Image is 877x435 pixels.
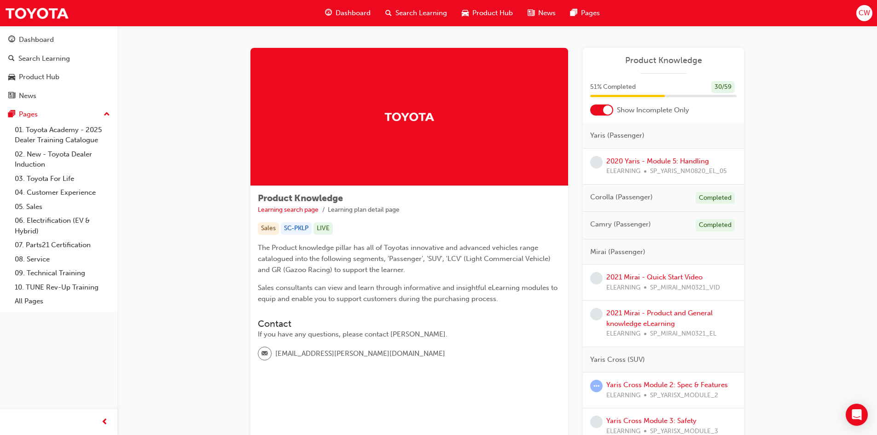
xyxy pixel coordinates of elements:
span: ELEARNING [606,166,640,177]
span: guage-icon [8,36,15,44]
a: News [4,87,114,104]
span: CW [859,8,870,18]
div: Completed [696,192,735,204]
span: Camry (Passenger) [590,219,651,230]
span: Corolla (Passenger) [590,192,653,203]
span: SP_YARIS_NM0820_EL_05 [650,166,727,177]
span: SP_MIRAI_NM0321_EL [650,329,716,339]
span: ELEARNING [606,283,640,293]
a: 09. Technical Training [11,266,114,280]
span: pages-icon [570,7,577,19]
span: learningRecordVerb_NONE-icon [590,156,603,168]
span: [EMAIL_ADDRESS][PERSON_NAME][DOMAIN_NAME] [275,348,445,359]
span: guage-icon [325,7,332,19]
span: Sales consultants can view and learn through informative and insightful eLearning modules to equi... [258,284,559,303]
a: Yaris Cross Module 2: Spec & Features [606,381,728,389]
a: All Pages [11,294,114,308]
a: Search Learning [4,50,114,67]
button: CW [856,5,872,21]
a: 04. Customer Experience [11,186,114,200]
a: 08. Service [11,252,114,267]
a: Product Hub [4,69,114,86]
span: prev-icon [101,417,108,428]
a: 02. New - Toyota Dealer Induction [11,147,114,172]
div: Pages [19,109,38,120]
span: Mirai (Passenger) [590,247,645,257]
a: news-iconNews [520,4,563,23]
a: Dashboard [4,31,114,48]
span: Yaris (Passenger) [590,130,645,141]
span: pages-icon [8,110,15,119]
a: 06. Electrification (EV & Hybrid) [11,214,114,238]
div: Search Learning [18,53,70,64]
span: ELEARNING [606,390,640,401]
a: 05. Sales [11,200,114,214]
div: Product Hub [19,72,59,82]
span: learningRecordVerb_NONE-icon [590,272,603,284]
a: guage-iconDashboard [318,4,378,23]
span: Dashboard [336,8,371,18]
button: DashboardSearch LearningProduct HubNews [4,29,114,106]
li: Learning plan detail page [328,205,400,215]
img: Trak [5,3,69,23]
button: Pages [4,106,114,123]
img: Trak [384,109,435,125]
a: Learning search page [258,206,319,214]
span: up-icon [104,109,110,121]
div: LIVE [314,222,333,235]
a: 10. TUNE Rev-Up Training [11,280,114,295]
span: 51 % Completed [590,82,636,93]
span: Yaris Cross (SUV) [590,354,645,365]
a: 03. Toyota For Life [11,172,114,186]
span: email-icon [261,348,268,360]
a: 01. Toyota Academy - 2025 Dealer Training Catalogue [11,123,114,147]
h3: Contact [258,319,561,329]
a: 2020 Yaris - Module 5: Handling [606,157,709,165]
span: Product Knowledge [258,193,343,203]
a: 07. Parts21 Certification [11,238,114,252]
span: ELEARNING [606,329,640,339]
span: learningRecordVerb_NONE-icon [590,308,603,320]
span: news-icon [528,7,534,19]
div: Sales [258,222,279,235]
span: News [538,8,556,18]
span: SP_YARISX_MODULE_2 [650,390,718,401]
div: Completed [696,219,735,232]
span: The Product knowledge pillar has all of Toyotas innovative and advanced vehicles range catalogued... [258,244,552,274]
span: learningRecordVerb_NONE-icon [590,416,603,428]
div: SC-PKLP [281,222,312,235]
a: search-iconSearch Learning [378,4,454,23]
span: search-icon [385,7,392,19]
a: car-iconProduct Hub [454,4,520,23]
a: 2021 Mirai - Product and General knowledge eLearning [606,309,713,328]
div: If you have any questions, please contact [PERSON_NAME]. [258,329,561,340]
a: pages-iconPages [563,4,607,23]
a: Yaris Cross Module 3: Safety [606,417,697,425]
a: Product Knowledge [590,55,737,66]
span: car-icon [8,73,15,81]
div: 30 / 59 [711,81,735,93]
div: News [19,91,36,101]
span: search-icon [8,55,15,63]
span: car-icon [462,7,469,19]
span: Show Incomplete Only [617,105,689,116]
div: Open Intercom Messenger [846,404,868,426]
span: Search Learning [395,8,447,18]
a: 2021 Mirai - Quick Start Video [606,273,703,281]
span: SP_MIRAI_NM0321_VID [650,283,720,293]
span: Product Hub [472,8,513,18]
div: Dashboard [19,35,54,45]
span: learningRecordVerb_ATTEMPT-icon [590,380,603,392]
span: news-icon [8,92,15,100]
span: Pages [581,8,600,18]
